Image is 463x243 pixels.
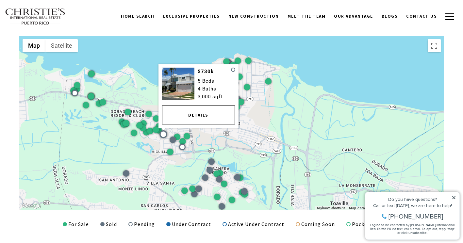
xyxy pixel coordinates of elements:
[161,105,235,124] a: Details
[382,13,398,19] span: Blogs
[330,10,377,23] a: Our Advantage
[27,31,81,37] span: [PHONE_NUMBER]
[21,202,42,210] a: Open this area in Google Maps (opens a new window)
[161,68,194,100] img: 163630c0-fe87-453a-8002-6c8dad8392a3.jpeg
[317,206,345,210] button: Keyboard shortcuts
[7,15,94,19] div: Do you have questions?
[334,13,373,19] span: Our Advantage
[21,202,42,210] img: Google
[7,21,94,25] div: Call or text [DATE], we are here to help!
[197,85,235,93] div: 4 Baths
[128,220,155,229] div: Pending
[8,40,93,53] span: I agree to be contacted by [PERSON_NAME] International Real Estate PR via text, call & email. To ...
[197,77,235,85] div: 5 Beds
[197,93,235,101] div: 3,000 sqft
[163,13,220,19] span: Exclusive Properties
[349,206,391,210] span: Map data ©2025 Google
[406,13,437,19] span: Contact Us
[402,10,441,23] a: Contact Us
[441,7,458,26] button: button
[428,39,441,52] button: Toggle fullscreen view
[63,220,89,229] div: For Sale
[100,220,117,229] div: Sold
[45,39,78,52] button: Show satellite imagery
[224,10,283,23] a: New Construction
[346,220,389,229] div: Pocket Listing
[117,10,159,23] a: Home Search
[159,10,224,23] a: Exclusive Properties
[223,220,284,229] div: Active Under Contract
[5,8,66,25] img: Christie's International Real Estate text transparent background
[377,10,402,23] a: Blogs
[23,39,45,52] button: Show street map
[296,220,335,229] div: Coming Soon
[197,68,235,75] div: $730k
[166,220,211,229] div: Under Contract
[283,10,330,23] a: Meet the Team
[228,13,279,19] span: New Construction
